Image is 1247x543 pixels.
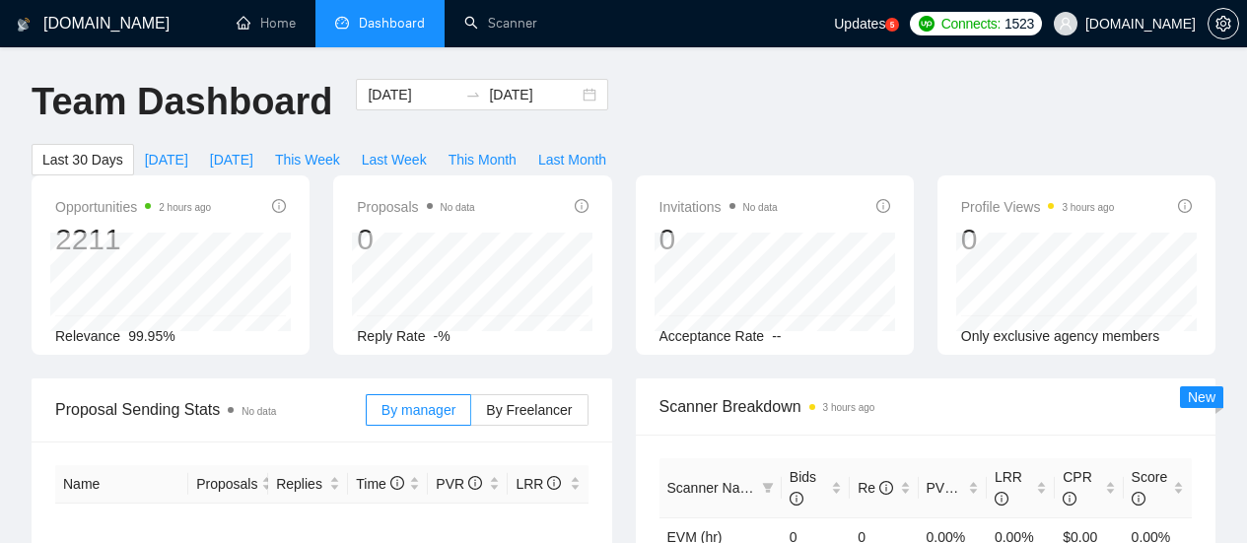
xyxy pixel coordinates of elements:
span: Acceptance Rate [659,328,765,344]
span: By manager [381,402,455,418]
span: Invitations [659,195,778,219]
h1: Team Dashboard [32,79,332,125]
button: This Week [264,144,351,175]
span: PVR [436,476,482,492]
time: 3 hours ago [1062,202,1114,213]
span: info-circle [958,481,972,495]
span: Reply Rate [357,328,425,344]
span: This Week [275,149,340,170]
span: Score [1132,469,1168,507]
span: Relevance [55,328,120,344]
button: setting [1208,8,1239,39]
button: Last Week [351,144,438,175]
span: This Month [449,149,517,170]
span: info-circle [790,492,803,506]
span: info-circle [1063,492,1076,506]
span: info-circle [547,476,561,490]
span: [DATE] [145,149,188,170]
button: Last Month [527,144,617,175]
span: dashboard [335,16,349,30]
div: 0 [961,221,1115,258]
span: Proposals [357,195,474,219]
span: info-circle [575,199,589,213]
span: info-circle [879,481,893,495]
span: No data [743,202,778,213]
span: Replies [276,473,325,495]
span: LRR [516,476,561,492]
text: 5 [890,21,895,30]
span: By Freelancer [486,402,572,418]
th: Name [55,465,188,504]
img: upwork-logo.png [919,16,935,32]
span: CPR [1063,469,1092,507]
span: No data [441,202,475,213]
a: homeHome [237,15,296,32]
span: -- [772,328,781,344]
button: [DATE] [199,144,264,175]
div: 0 [357,221,474,258]
span: to [465,87,481,102]
span: No data [242,406,276,417]
span: info-circle [995,492,1008,506]
span: Bids [790,469,816,507]
span: Profile Views [961,195,1115,219]
span: Scanner Breakdown [659,394,1193,419]
span: info-circle [272,199,286,213]
button: [DATE] [134,144,199,175]
iframe: Intercom live chat [1180,476,1227,523]
th: Replies [268,465,348,504]
div: 2211 [55,221,211,258]
span: info-circle [390,476,404,490]
span: Last 30 Days [42,149,123,170]
span: 99.95% [128,328,174,344]
button: Last 30 Days [32,144,134,175]
span: user [1059,17,1073,31]
span: [DATE] [210,149,253,170]
span: Updates [834,16,885,32]
span: New [1188,389,1215,405]
input: Start date [368,84,457,105]
span: info-circle [1132,492,1145,506]
span: Time [356,476,403,492]
span: Connects: [941,13,1001,34]
span: setting [1209,16,1238,32]
span: info-circle [468,476,482,490]
div: 0 [659,221,778,258]
span: Only exclusive agency members [961,328,1160,344]
time: 3 hours ago [823,402,875,413]
span: filter [758,473,778,503]
span: info-circle [1178,199,1192,213]
span: Proposal Sending Stats [55,397,366,422]
a: searchScanner [464,15,537,32]
span: info-circle [876,199,890,213]
img: logo [17,9,31,40]
span: filter [762,482,774,494]
button: This Month [438,144,527,175]
a: setting [1208,16,1239,32]
span: Dashboard [359,15,425,32]
span: Re [858,480,893,496]
span: Scanner Name [667,480,759,496]
th: Proposals [188,465,268,504]
span: Proposals [196,473,257,495]
span: -% [434,328,450,344]
input: End date [489,84,579,105]
span: Opportunities [55,195,211,219]
span: Last Month [538,149,606,170]
span: swap-right [465,87,481,102]
a: 5 [885,18,899,32]
span: 1523 [1005,13,1034,34]
span: PVR [927,480,973,496]
time: 2 hours ago [159,202,211,213]
span: Last Week [362,149,427,170]
span: LRR [995,469,1022,507]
